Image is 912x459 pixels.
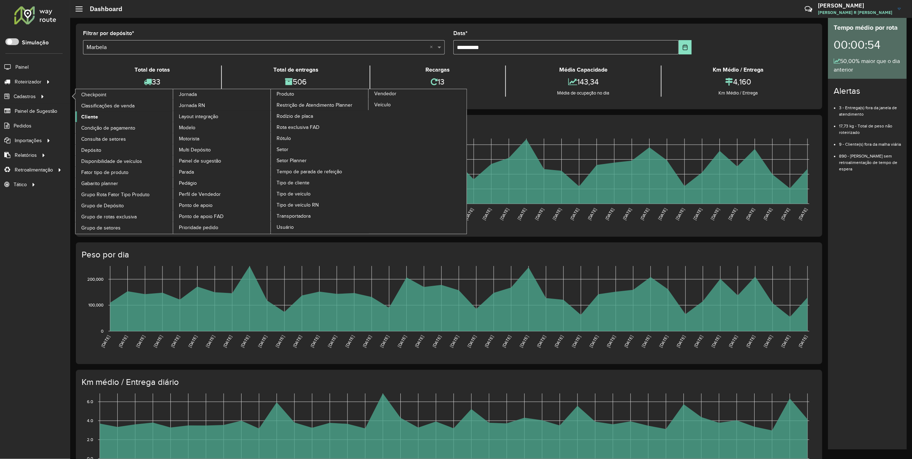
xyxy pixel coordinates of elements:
div: Km Médio / Entrega [663,90,813,97]
text: [DATE] [534,207,545,221]
span: Veículo [374,101,391,108]
a: Pedágio [173,178,271,188]
li: 3 - Entrega(s) fora da janela de atendimento [839,99,901,117]
a: Rodízio de placa [271,111,369,121]
text: [DATE] [692,207,703,221]
a: Rota exclusiva FAD [271,122,369,132]
span: Clear all [430,43,436,52]
span: Gabarito planner [81,180,118,187]
a: Layout integração [173,111,271,122]
text: [DATE] [727,207,738,221]
span: Transportadora [277,212,311,220]
text: [DATE] [501,335,512,348]
span: Produto [277,90,294,98]
text: [DATE] [658,335,669,348]
text: [DATE] [362,335,372,348]
a: Ponto de apoio FAD [173,211,271,222]
text: [DATE] [780,207,790,221]
span: Checkpoint [81,91,106,98]
text: [DATE] [135,335,146,348]
text: [DATE] [745,335,756,348]
text: [DATE] [569,207,580,221]
a: Produto [173,89,369,234]
text: [DATE] [240,335,250,348]
div: Média Capacidade [508,66,659,74]
span: Grupo de rotas exclusiva [81,213,137,221]
text: [DATE] [623,335,634,348]
text: [DATE] [170,335,180,348]
text: [DATE] [657,207,668,221]
span: Motorista [179,135,199,142]
text: [DATE] [780,335,791,348]
text: [DATE] [449,335,459,348]
span: Painel de Sugestão [15,107,57,115]
text: [DATE] [292,335,302,348]
text: [DATE] [571,335,581,348]
text: [DATE] [275,335,285,348]
a: Consulta de setores [75,134,174,144]
span: Tipo de veículo [277,190,311,198]
a: Tipo de veículo [271,188,369,199]
text: [DATE] [536,335,547,348]
a: Disponibilidade de veículos [75,156,174,166]
h4: Km médio / Entrega diário [82,377,815,387]
h2: Dashboard [83,5,122,13]
div: 13 [372,74,503,90]
a: Fator tipo de produto [75,167,174,178]
a: Grupo Rota Fator Tipo Produto [75,189,174,200]
span: Grupo Rota Fator Tipo Produto [81,191,150,198]
a: Tempo de parada de refeição [271,166,369,177]
button: Choose Date [679,40,692,54]
text: [DATE] [345,335,355,348]
li: 17,73 kg - Total de peso não roteirizado [839,117,901,136]
div: Km Médio / Entrega [663,66,813,74]
text: [DATE] [484,335,494,348]
text: [DATE] [499,207,509,221]
a: Perfil de Vendedor [173,189,271,199]
div: 506 [224,74,368,90]
a: Grupo de rotas exclusiva [75,211,174,222]
a: Cliente [75,111,174,122]
span: Perfil de Vendedor [179,190,221,198]
a: Modelo [173,122,271,133]
span: Roteirizador [15,78,42,86]
span: Painel de sugestão [179,157,221,165]
text: [DATE] [153,335,163,348]
text: [DATE] [622,207,633,221]
text: [DATE] [604,207,615,221]
div: 00:00:54 [834,33,901,57]
a: Transportadora [271,211,369,221]
span: Setor [277,146,288,153]
a: Checkpoint [75,89,174,100]
text: [DATE] [798,335,808,348]
text: 2.0 [87,437,93,442]
label: Filtrar por depósito [83,29,134,38]
span: Grupo de setores [81,224,121,232]
text: [DATE] [711,335,721,348]
text: [DATE] [641,335,651,348]
text: [DATE] [309,335,320,348]
span: Consulta de setores [81,135,126,143]
text: [DATE] [763,335,773,348]
a: Grupo de setores [75,222,174,233]
li: 890 - [PERSON_NAME] sem retroalimentação de tempo de espera [839,148,901,172]
span: Painel [15,63,29,71]
span: Prioridade pedido [179,224,218,231]
text: 0 [101,329,103,333]
div: 4,160 [663,74,813,90]
span: Multi Depósito [179,146,211,154]
text: [DATE] [798,207,808,221]
span: Tático [14,181,27,188]
text: [DATE] [587,207,597,221]
a: Condição de pagamento [75,122,174,133]
text: 100,000 [88,303,103,308]
li: 9 - Cliente(s) fora da malha viária [839,136,901,148]
span: Depósito [81,146,101,154]
span: Jornada RN [179,102,205,109]
div: Total de entregas [224,66,368,74]
a: Ponto de apoio [173,200,271,211]
text: [DATE] [482,207,492,221]
text: [DATE] [467,335,477,348]
h4: Peso por dia [82,250,815,260]
text: [DATE] [675,207,685,221]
